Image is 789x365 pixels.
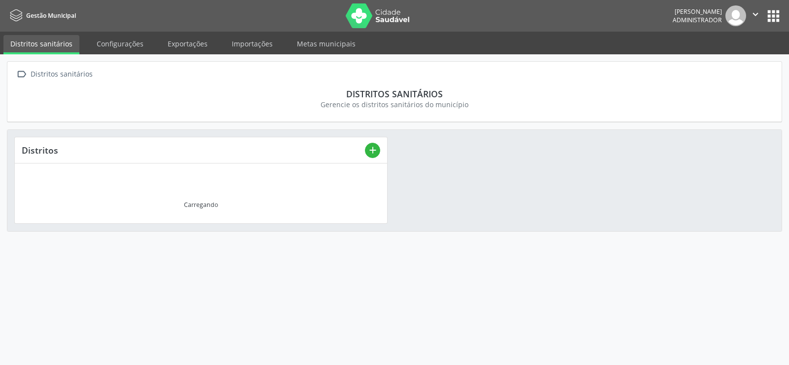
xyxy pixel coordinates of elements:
a: Distritos sanitários [3,35,79,54]
a: Gestão Municipal [7,7,76,24]
button: add [365,143,380,158]
i:  [750,9,761,20]
div: Distritos [22,145,365,156]
span: Administrador [673,16,722,24]
div: Distritos sanitários [29,67,94,81]
button: apps [765,7,782,25]
a: Metas municipais [290,35,362,52]
div: Carregando [184,201,218,209]
i:  [14,67,29,81]
div: Distritos sanitários [21,88,768,99]
a: Importações [225,35,280,52]
div: Gerencie os distritos sanitários do município [21,99,768,110]
div: [PERSON_NAME] [673,7,722,16]
a: Configurações [90,35,150,52]
button:  [746,5,765,26]
a: Exportações [161,35,215,52]
img: img [725,5,746,26]
span: Gestão Municipal [26,11,76,20]
a:  Distritos sanitários [14,67,94,81]
i: add [367,145,378,156]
